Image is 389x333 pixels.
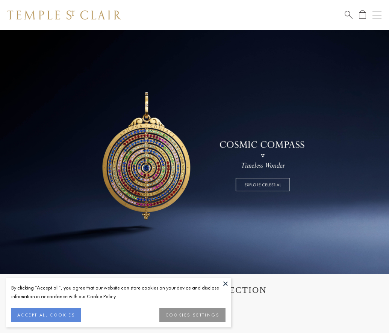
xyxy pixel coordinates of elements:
button: ACCEPT ALL COOKIES [11,308,81,322]
button: Open navigation [372,10,381,19]
img: Temple St. Clair [8,10,121,19]
a: Search [345,10,353,19]
button: COOKIES SETTINGS [159,308,226,322]
div: By clicking “Accept all”, you agree that our website can store cookies on your device and disclos... [11,283,226,301]
a: Open Shopping Bag [359,10,366,19]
